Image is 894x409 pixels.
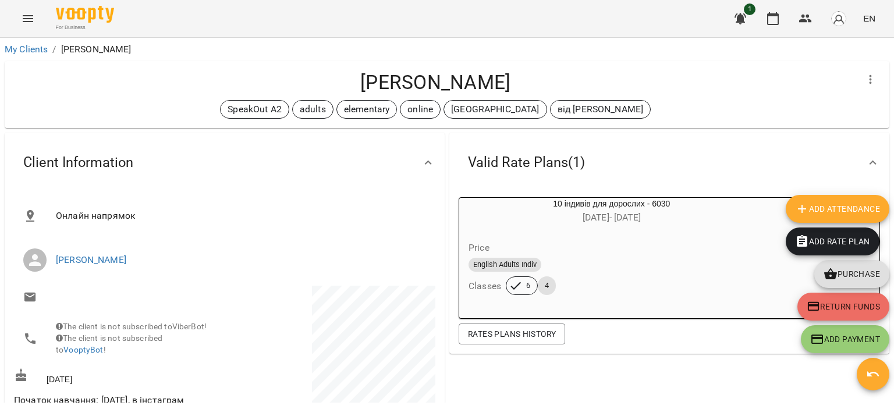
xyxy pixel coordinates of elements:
[56,6,114,23] img: Voopty Logo
[744,3,755,15] span: 1
[344,102,389,116] p: elementary
[519,280,537,291] span: 6
[56,333,162,354] span: The client is not subscribed to !
[459,323,565,344] button: Rates Plans History
[5,133,445,193] div: Client Information
[56,322,207,331] span: The client is not subscribed to ViberBot!
[558,102,644,116] p: від [PERSON_NAME]
[220,100,289,119] div: SpeakOut A2
[12,366,225,387] div: [DATE]
[469,278,501,294] h6: Classes
[5,44,48,55] a: My Clients
[336,100,397,119] div: elementary
[858,8,880,29] button: EN
[459,198,764,226] div: 10 індивів для дорослих - 6030
[807,300,880,314] span: Return funds
[14,70,857,94] h4: [PERSON_NAME]
[801,325,889,353] button: Add Payment
[56,209,426,223] span: Онлайн напрямок
[831,10,847,27] img: avatar_s.png
[400,100,441,119] div: online
[786,195,889,223] button: Add Attendance
[292,100,334,119] div: adults
[407,102,433,116] p: online
[300,102,326,116] p: adults
[63,345,103,354] a: VooptyBot
[56,254,126,265] a: [PERSON_NAME]
[538,280,556,291] span: 4
[795,234,870,248] span: Add Rate plan
[469,240,489,256] h6: Price
[61,42,132,56] p: [PERSON_NAME]
[14,5,42,33] button: Menu
[550,100,651,119] div: від [PERSON_NAME]
[469,259,541,270] span: English Adults Indiv
[23,154,133,172] span: Client Information
[795,202,880,216] span: Add Attendance
[459,198,764,309] button: 10 індивів для дорослих - 6030[DATE]- [DATE]PriceEnglish Adults IndivClasses64
[786,227,879,255] button: Add Rate plan
[5,42,889,56] nav: breadcrumb
[583,212,641,223] span: [DATE] - [DATE]
[468,327,556,341] span: Rates Plans History
[56,24,114,31] span: For Business
[228,102,282,116] p: SpeakOut A2
[810,332,880,346] span: Add Payment
[451,102,540,116] p: [GEOGRAPHIC_DATA]
[797,293,889,321] button: Return funds
[52,42,56,56] li: /
[449,133,889,193] div: Valid Rate Plans(1)
[863,12,875,24] span: EN
[444,100,547,119] div: [GEOGRAPHIC_DATA]
[814,260,889,288] button: Purchase
[824,267,880,281] span: Purchase
[468,154,585,172] span: Valid Rate Plans ( 1 )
